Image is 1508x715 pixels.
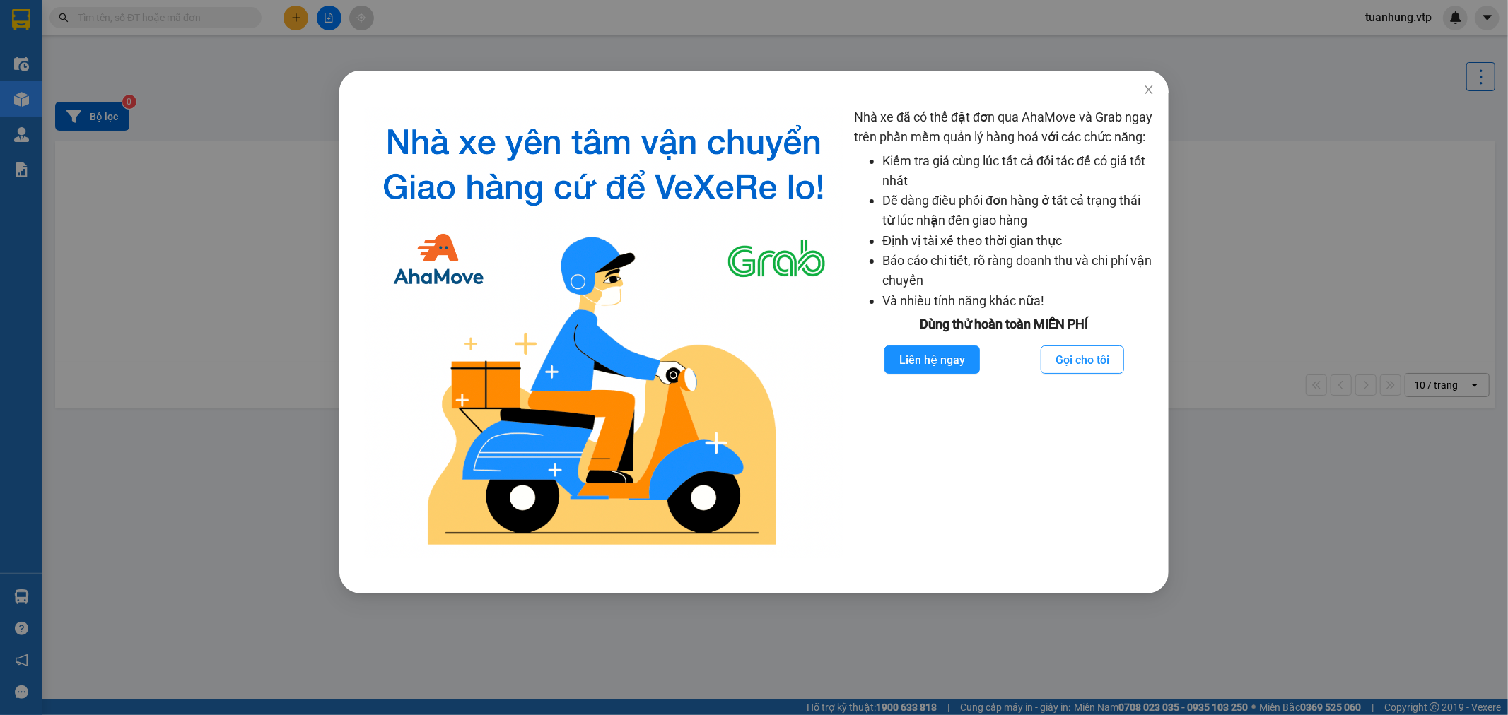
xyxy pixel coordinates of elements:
img: logo [365,107,843,558]
button: Liên hệ ngay [884,345,980,374]
span: close [1143,84,1155,95]
li: Và nhiều tính năng khác nữa! [882,291,1155,311]
button: Close [1129,71,1169,110]
div: Nhà xe đã có thể đặt đơn qua AhaMove và Grab ngay trên phần mềm quản lý hàng hoá với các chức năng: [854,107,1155,558]
span: Liên hệ ngay [899,351,965,369]
span: Gọi cho tôi [1056,351,1109,369]
div: Dùng thử hoàn toàn MIỄN PHÍ [854,314,1155,334]
li: Kiểm tra giá cùng lúc tất cả đối tác để có giá tốt nhất [882,151,1155,191]
li: Định vị tài xế theo thời gian thực [882,231,1155,251]
li: Dễ dàng điều phối đơn hàng ở tất cả trạng thái từ lúc nhận đến giao hàng [882,191,1155,231]
li: Báo cáo chi tiết, rõ ràng doanh thu và chi phí vận chuyển [882,251,1155,291]
button: Gọi cho tôi [1041,345,1124,374]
